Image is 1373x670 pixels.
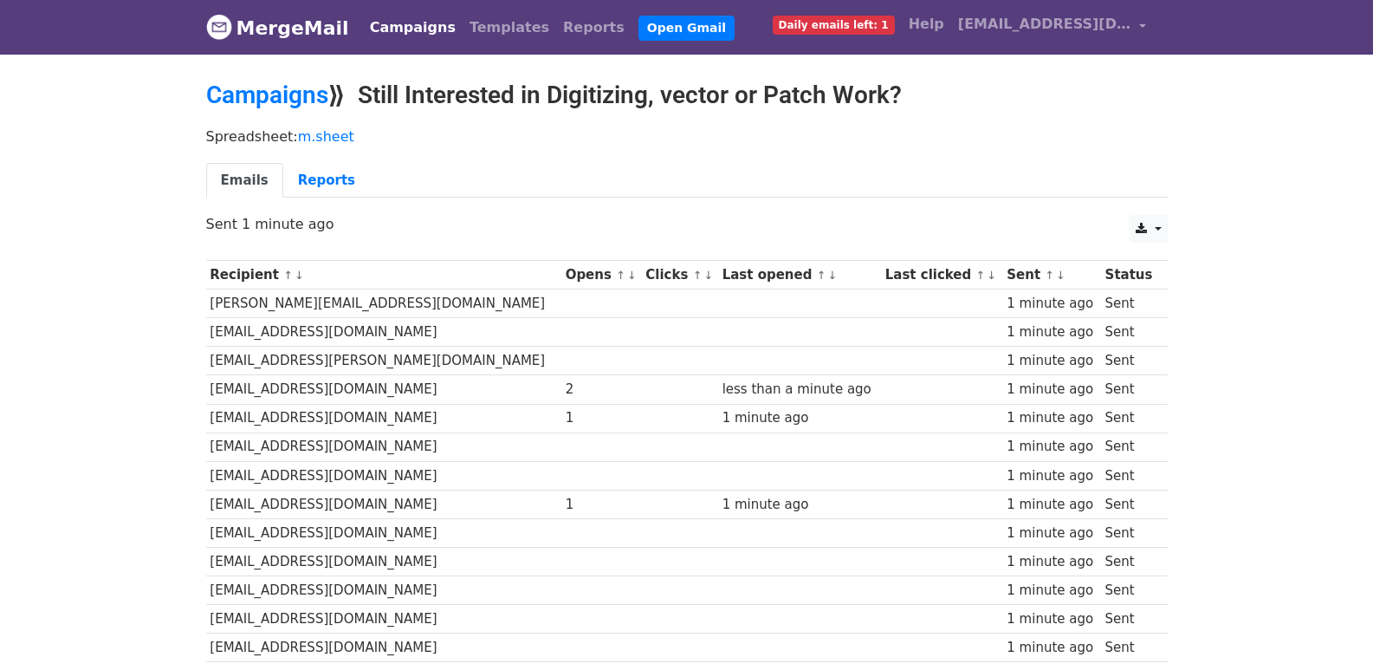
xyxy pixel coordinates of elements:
[642,261,718,289] th: Clicks
[1007,408,1097,428] div: 1 minute ago
[976,269,986,282] a: ↑
[283,163,370,198] a: Reports
[298,128,354,145] a: m.sheet
[638,16,735,41] a: Open Gmail
[283,269,293,282] a: ↑
[722,495,878,515] div: 1 minute ago
[1003,261,1101,289] th: Sent
[987,269,996,282] a: ↓
[1101,461,1159,490] td: Sent
[1101,518,1159,547] td: Sent
[206,375,561,404] td: [EMAIL_ADDRESS][DOMAIN_NAME]
[206,433,561,461] td: [EMAIL_ADDRESS][DOMAIN_NAME]
[1007,638,1097,658] div: 1 minute ago
[722,408,878,428] div: 1 minute ago
[1101,318,1159,347] td: Sent
[766,7,902,42] a: Daily emails left: 1
[951,7,1154,48] a: [EMAIL_ADDRESS][DOMAIN_NAME]
[206,14,232,40] img: MergeMail logo
[556,10,631,45] a: Reports
[1101,375,1159,404] td: Sent
[1007,322,1097,342] div: 1 minute ago
[206,289,561,318] td: [PERSON_NAME][EMAIL_ADDRESS][DOMAIN_NAME]
[206,261,561,289] th: Recipient
[616,269,625,282] a: ↑
[1007,609,1097,629] div: 1 minute ago
[1101,433,1159,461] td: Sent
[722,380,878,400] div: less than a minute ago
[1007,581,1097,601] div: 1 minute ago
[773,16,895,35] span: Daily emails left: 1
[1007,495,1097,515] div: 1 minute ago
[566,408,638,428] div: 1
[1007,437,1097,457] div: 1 minute ago
[206,634,561,662] td: [EMAIL_ADDRESS][DOMAIN_NAME]
[1101,347,1159,375] td: Sent
[561,261,642,289] th: Opens
[1007,380,1097,400] div: 1 minute ago
[1056,269,1065,282] a: ↓
[1007,466,1097,486] div: 1 minute ago
[1007,524,1097,543] div: 1 minute ago
[206,127,1168,146] p: Spreadsheet:
[206,10,349,46] a: MergeMail
[206,318,561,347] td: [EMAIL_ADDRESS][DOMAIN_NAME]
[206,163,283,198] a: Emails
[1007,294,1097,314] div: 1 minute ago
[363,10,463,45] a: Campaigns
[1101,404,1159,433] td: Sent
[627,269,637,282] a: ↓
[693,269,703,282] a: ↑
[1101,289,1159,318] td: Sent
[1101,605,1159,634] td: Sent
[295,269,304,282] a: ↓
[206,605,561,634] td: [EMAIL_ADDRESS][DOMAIN_NAME]
[566,380,638,400] div: 2
[206,490,561,518] td: [EMAIL_ADDRESS][DOMAIN_NAME]
[703,269,713,282] a: ↓
[566,495,638,515] div: 1
[206,576,561,605] td: [EMAIL_ADDRESS][DOMAIN_NAME]
[206,548,561,576] td: [EMAIL_ADDRESS][DOMAIN_NAME]
[206,404,561,433] td: [EMAIL_ADDRESS][DOMAIN_NAME]
[881,261,1003,289] th: Last clicked
[206,81,1168,110] h2: ⟫ Still Interested in Digitizing, vector or Patch Work?
[206,461,561,490] td: [EMAIL_ADDRESS][DOMAIN_NAME]
[958,14,1131,35] span: [EMAIL_ADDRESS][DOMAIN_NAME]
[827,269,837,282] a: ↓
[817,269,826,282] a: ↑
[206,215,1168,233] p: Sent 1 minute ago
[1101,261,1159,289] th: Status
[1101,576,1159,605] td: Sent
[718,261,881,289] th: Last opened
[463,10,556,45] a: Templates
[1101,548,1159,576] td: Sent
[206,347,561,375] td: [EMAIL_ADDRESS][PERSON_NAME][DOMAIN_NAME]
[1045,269,1054,282] a: ↑
[1101,490,1159,518] td: Sent
[1007,552,1097,572] div: 1 minute ago
[206,81,328,109] a: Campaigns
[206,518,561,547] td: [EMAIL_ADDRESS][DOMAIN_NAME]
[1007,351,1097,371] div: 1 minute ago
[902,7,951,42] a: Help
[1101,634,1159,662] td: Sent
